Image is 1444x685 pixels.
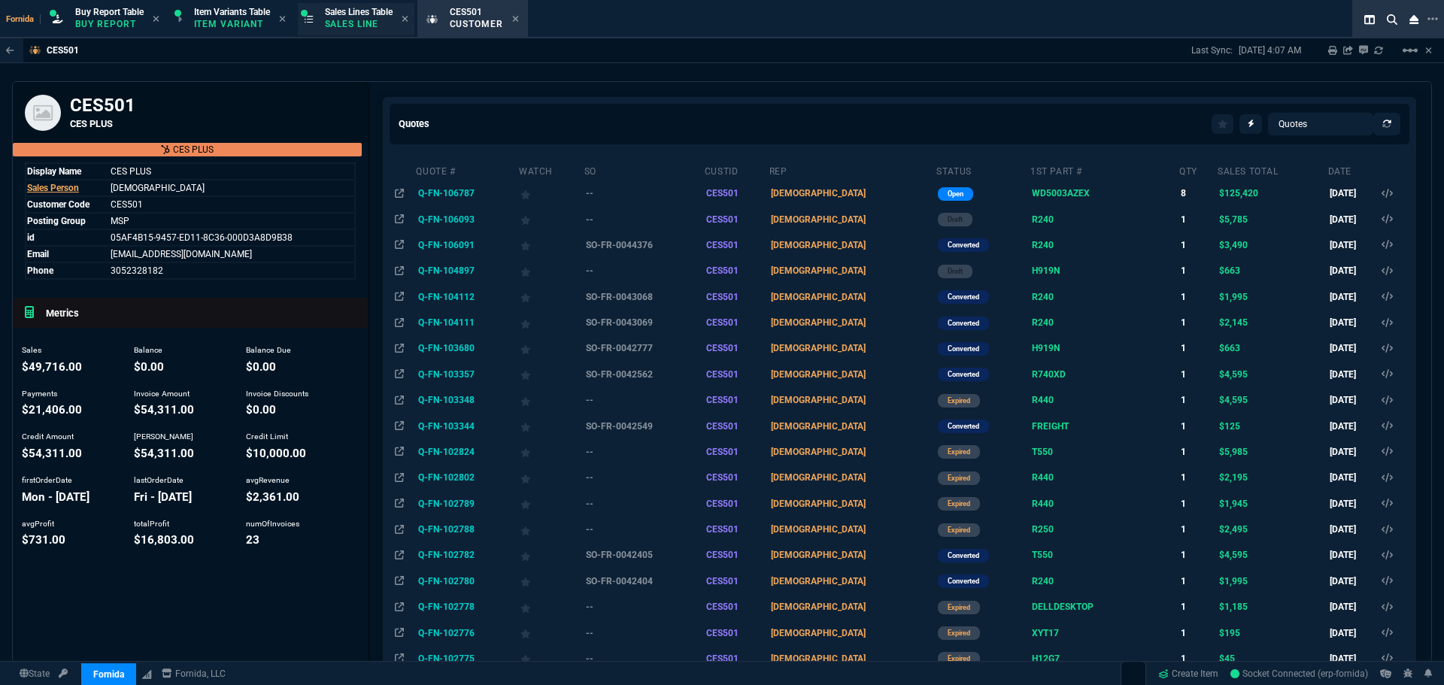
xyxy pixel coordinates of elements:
tr: Name [26,196,355,213]
td: CES501 [704,517,769,542]
td: CES501 [704,232,769,258]
td: [DEMOGRAPHIC_DATA] [769,310,936,335]
span: Credit Limit [246,432,288,441]
span: Customer Code [27,199,89,210]
h5: Metrics [46,306,362,320]
p: expired [948,446,970,458]
td: 1 [1179,310,1217,335]
th: Qty [1179,159,1217,180]
nx-fornida-value: REF Dell R240 [1032,574,1176,588]
td: $663 [1217,335,1327,361]
p: converted [948,420,979,432]
p: converted [948,291,979,303]
span: See Marketplace Order [111,232,293,243]
nx-fornida-value: New - Dell 1000VA/1000W Rack Mount Battery Backup UPS 120V / H919N [1032,264,1176,277]
td: Q-FN-102780 [415,568,518,594]
td: Q-FN-103344 [415,413,518,438]
span: lastOrderDate [134,490,192,504]
td: -- [584,517,704,542]
tr: Name [26,262,355,279]
td: -- [584,387,704,413]
a: API TOKEN [54,667,72,680]
a: Global State [15,667,54,680]
td: Q-FN-104112 [415,284,518,310]
td: Q-FN-102782 [415,542,518,568]
td: [DEMOGRAPHIC_DATA] [769,180,936,206]
td: Q-FN-104897 [415,258,518,283]
td: [DEMOGRAPHIC_DATA] [769,258,936,283]
nx-fornida-value: Dell R440 Configured [1032,471,1176,484]
td: CES501 [704,439,769,465]
td: [DEMOGRAPHIC_DATA] [769,362,936,387]
td: [DATE] [1327,517,1379,542]
p: converted [948,317,979,329]
span: R240 [1032,240,1054,250]
span: Name [111,166,151,177]
th: Watch [518,159,584,180]
td: -- [584,258,704,283]
td: Q-FN-106787 [415,180,518,206]
td: Q-FN-102789 [415,491,518,517]
td: Q-FN-106093 [415,206,518,232]
div: Add to Watchlist [520,183,581,204]
td: [DATE] [1327,206,1379,232]
span: avgProfit [22,533,65,547]
p: Buy Report [75,18,144,30]
td: $3,490 [1217,232,1327,258]
span: creditAmount [22,447,82,460]
td: 1 [1179,232,1217,258]
td: 1 [1179,258,1217,283]
nx-fornida-value: New - Dell 1000VA/1000W Rack Mount Battery Backup UPS 120V / H919N [1032,341,1176,355]
nx-icon: Open In Opposite Panel [395,292,404,302]
div: Add to Watchlist [520,519,581,540]
td: [DEMOGRAPHIC_DATA] [769,465,936,490]
td: [DEMOGRAPHIC_DATA] [769,232,936,258]
p: converted [948,575,979,587]
td: [DEMOGRAPHIC_DATA] [769,491,936,517]
p: expired [948,498,970,510]
p: expired [948,395,970,407]
span: FREIGHT [1032,421,1069,432]
nx-icon: Open In Opposite Panel [395,240,404,250]
th: SO [584,159,704,180]
td: Q-FN-102824 [415,439,518,465]
nx-fornida-value: REF Dell R240 [1032,290,1176,304]
td: $2,195 [1217,465,1327,490]
th: Rep [769,159,936,180]
span: balanceDue [246,360,276,374]
td: $125,420 [1217,180,1327,206]
span: Fornida [6,14,41,24]
nx-icon: Open In Opposite Panel [395,317,404,328]
nx-icon: Close Tab [279,14,286,26]
nx-icon: Open In Opposite Panel [395,576,404,586]
td: CES501 [704,362,769,387]
td: [DEMOGRAPHIC_DATA] [769,517,936,542]
span: R440 [1032,499,1054,509]
span: firstOrderDate [22,490,89,504]
span: Payments [22,389,57,399]
td: [DATE] [1327,258,1379,283]
td: CES501 [704,413,769,438]
td: -- [584,180,704,206]
span: T550 [1032,550,1053,560]
nx-icon: Open In Opposite Panel [395,524,404,535]
td: Q-FN-102802 [415,465,518,490]
div: Add to Watchlist [520,389,581,411]
th: Status [936,159,1030,180]
div: Add to Watchlist [520,235,581,256]
td: [DATE] [1327,568,1379,594]
td: $2,145 [1217,310,1327,335]
td: CES501 [704,206,769,232]
p: draft [948,214,963,226]
div: Add to Watchlist [520,364,581,385]
p: expired [948,602,970,614]
td: $4,595 [1217,387,1327,413]
td: SO-FR-0042404 [584,568,704,594]
td: Q-FN-102778 [415,594,518,620]
td: Q-FN-103357 [415,362,518,387]
td: CES501 [704,568,769,594]
td: $1,995 [1217,568,1327,594]
td: CES501 [704,594,769,620]
nx-icon: Open In Opposite Panel [395,421,404,432]
td: 8 [1179,180,1217,206]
